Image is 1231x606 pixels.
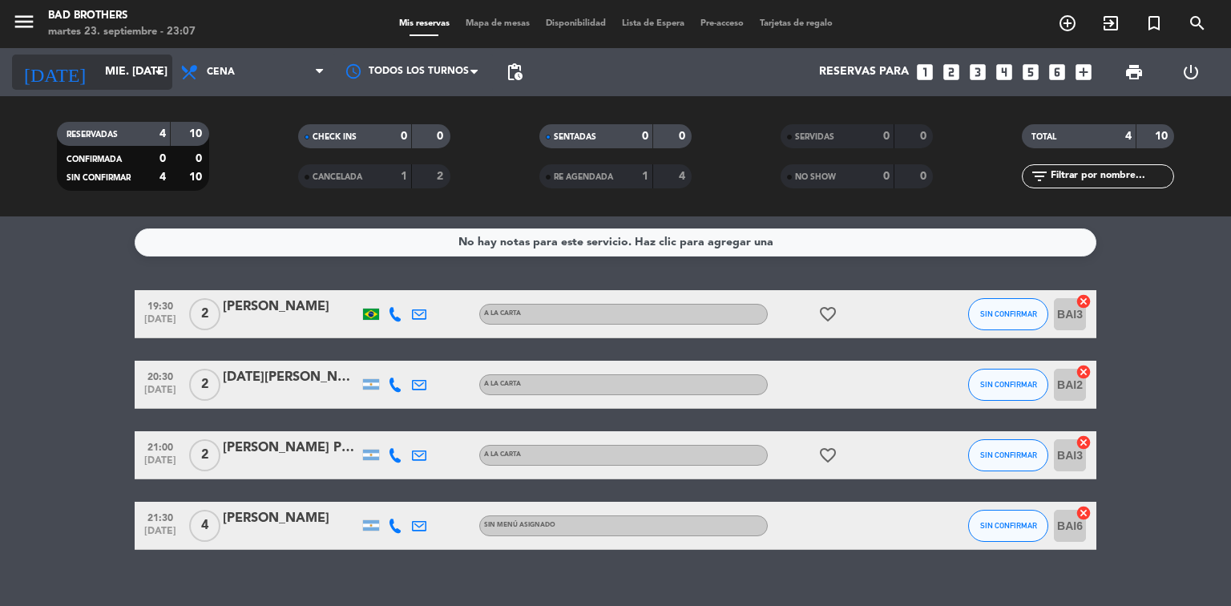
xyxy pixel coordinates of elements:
[189,510,220,542] span: 4
[554,133,596,141] span: SENTADAS
[1181,63,1201,82] i: power_settings_new
[980,450,1037,459] span: SIN CONFIRMAR
[313,173,362,181] span: CANCELADA
[189,369,220,401] span: 2
[642,171,648,182] strong: 1
[614,19,692,28] span: Lista de Espera
[795,133,834,141] span: SERVIDAS
[818,305,837,324] i: favorite_border
[1144,14,1164,33] i: turned_in_not
[223,367,359,388] div: [DATE][PERSON_NAME]
[458,233,773,252] div: No hay notas para este servicio. Haz clic para agregar una
[538,19,614,28] span: Disponibilidad
[1049,168,1173,185] input: Filtrar por nombre...
[795,173,836,181] span: NO SHOW
[484,522,555,528] span: Sin menú asignado
[642,131,648,142] strong: 0
[679,171,688,182] strong: 4
[189,128,205,139] strong: 10
[1162,48,1219,96] div: LOG OUT
[752,19,841,28] span: Tarjetas de regalo
[1073,62,1094,83] i: add_box
[48,8,196,24] div: Bad Brothers
[67,156,122,164] span: CONFIRMADA
[140,526,180,544] span: [DATE]
[458,19,538,28] span: Mapa de mesas
[505,63,524,82] span: pending_actions
[223,297,359,317] div: [PERSON_NAME]
[159,172,166,183] strong: 4
[818,446,837,465] i: favorite_border
[67,174,131,182] span: SIN CONFIRMAR
[159,153,166,164] strong: 0
[484,381,521,387] span: A LA CARTA
[980,521,1037,530] span: SIN CONFIRMAR
[140,507,180,526] span: 21:30
[819,66,909,79] span: Reservas para
[313,133,357,141] span: CHECK INS
[1188,14,1207,33] i: search
[484,451,521,458] span: A LA CARTA
[1020,62,1041,83] i: looks_5
[437,131,446,142] strong: 0
[149,63,168,82] i: arrow_drop_down
[140,437,180,455] span: 21:00
[1058,14,1077,33] i: add_circle_outline
[12,55,97,90] i: [DATE]
[679,131,688,142] strong: 0
[1076,293,1092,309] i: cancel
[1155,131,1171,142] strong: 10
[554,173,613,181] span: RE AGENDADA
[437,171,446,182] strong: 2
[920,171,930,182] strong: 0
[1076,434,1092,450] i: cancel
[196,153,205,164] strong: 0
[67,131,118,139] span: RESERVADAS
[207,67,235,78] span: Cena
[484,310,521,317] span: A LA CARTA
[140,366,180,385] span: 20:30
[159,128,166,139] strong: 4
[1124,63,1144,82] span: print
[48,24,196,40] div: martes 23. septiembre - 23:07
[968,298,1048,330] button: SIN CONFIRMAR
[1101,14,1120,33] i: exit_to_app
[1031,133,1056,141] span: TOTAL
[994,62,1015,83] i: looks_4
[140,296,180,314] span: 19:30
[391,19,458,28] span: Mis reservas
[189,298,220,330] span: 2
[223,508,359,529] div: [PERSON_NAME]
[189,439,220,471] span: 2
[12,10,36,34] i: menu
[140,455,180,474] span: [DATE]
[1076,505,1092,521] i: cancel
[968,510,1048,542] button: SIN CONFIRMAR
[980,309,1037,318] span: SIN CONFIRMAR
[223,438,359,459] div: [PERSON_NAME] Pampillo
[883,131,890,142] strong: 0
[1076,364,1092,380] i: cancel
[401,171,407,182] strong: 1
[12,10,36,39] button: menu
[914,62,935,83] i: looks_one
[692,19,752,28] span: Pre-acceso
[883,171,890,182] strong: 0
[401,131,407,142] strong: 0
[941,62,962,83] i: looks_two
[1030,167,1049,186] i: filter_list
[980,380,1037,389] span: SIN CONFIRMAR
[920,131,930,142] strong: 0
[1047,62,1068,83] i: looks_6
[140,385,180,403] span: [DATE]
[967,62,988,83] i: looks_3
[189,172,205,183] strong: 10
[968,369,1048,401] button: SIN CONFIRMAR
[140,314,180,333] span: [DATE]
[968,439,1048,471] button: SIN CONFIRMAR
[1125,131,1132,142] strong: 4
